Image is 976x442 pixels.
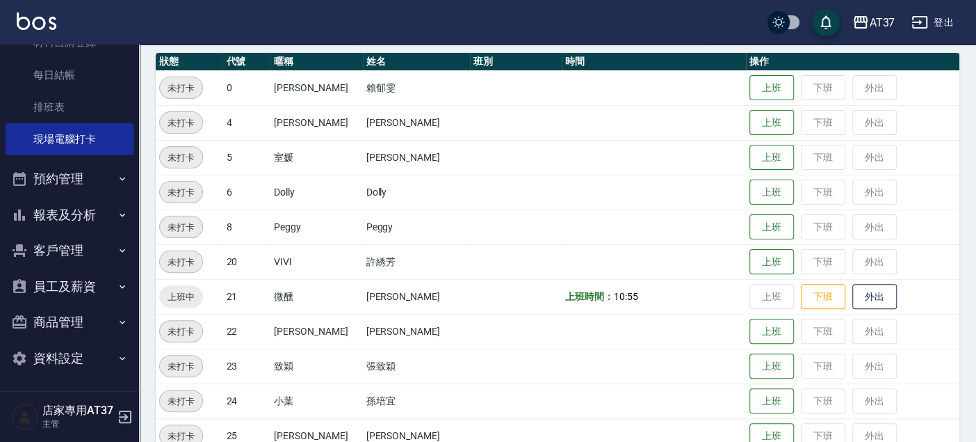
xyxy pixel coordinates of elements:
th: 操作 [746,53,959,71]
td: 21 [222,279,270,314]
button: 報表及分析 [6,197,133,233]
th: 姓名 [363,53,470,71]
button: save [812,8,840,36]
td: 0 [222,70,270,105]
td: [PERSON_NAME] [363,279,470,314]
button: 預約管理 [6,161,133,197]
td: 小葉 [270,384,362,418]
span: 未打卡 [160,220,202,235]
td: [PERSON_NAME] [270,105,362,140]
td: Dolly [363,175,470,210]
span: 未打卡 [160,394,202,409]
span: 未打卡 [160,116,202,130]
button: 商品管理 [6,304,133,340]
td: 致穎 [270,349,362,384]
button: 客戶管理 [6,232,133,269]
td: [PERSON_NAME] [363,105,470,140]
button: 登出 [906,10,959,35]
td: 賴郁雯 [363,70,470,105]
a: 排班表 [6,91,133,123]
button: 上班 [749,75,794,101]
button: AT37 [847,8,900,37]
th: 狀態 [156,53,222,71]
a: 每日結帳 [6,59,133,91]
button: 員工及薪資 [6,269,133,305]
span: 未打卡 [160,255,202,269]
td: 23 [222,349,270,384]
td: [PERSON_NAME] [363,314,470,349]
td: 5 [222,140,270,175]
td: 孫培宜 [363,384,470,418]
div: AT37 [869,14,895,31]
button: 上班 [749,388,794,414]
img: Person [11,403,39,431]
button: 上班 [749,354,794,379]
td: 24 [222,384,270,418]
td: 許綉芳 [363,244,470,279]
td: [PERSON_NAME] [270,70,362,105]
h5: 店家專用AT37 [42,404,113,418]
img: Logo [17,13,56,30]
td: Peggy [270,210,362,244]
span: 上班中 [159,290,203,304]
td: 6 [222,175,270,210]
td: 室媛 [270,140,362,175]
th: 暱稱 [270,53,362,71]
p: 主管 [42,418,113,430]
td: Dolly [270,175,362,210]
button: 下班 [801,284,845,310]
button: 資料設定 [6,340,133,377]
button: 上班 [749,214,794,240]
span: 未打卡 [160,150,202,165]
span: 未打卡 [160,359,202,374]
span: 10:55 [614,291,638,302]
button: 上班 [749,319,794,345]
td: Peggy [363,210,470,244]
td: [PERSON_NAME] [363,140,470,175]
button: 上班 [749,249,794,275]
td: 20 [222,244,270,279]
td: 22 [222,314,270,349]
span: 未打卡 [160,81,202,95]
span: 未打卡 [160,185,202,200]
td: 8 [222,210,270,244]
th: 時間 [562,53,746,71]
b: 上班時間： [565,291,614,302]
a: 現場電腦打卡 [6,123,133,155]
td: 微醺 [270,279,362,314]
th: 代號 [222,53,270,71]
td: 張致穎 [363,349,470,384]
button: 上班 [749,145,794,171]
span: 未打卡 [160,324,202,339]
th: 班別 [470,53,562,71]
button: 上班 [749,180,794,205]
td: 4 [222,105,270,140]
td: [PERSON_NAME] [270,314,362,349]
td: VIVI [270,244,362,279]
button: 上班 [749,110,794,136]
button: 外出 [852,284,897,310]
